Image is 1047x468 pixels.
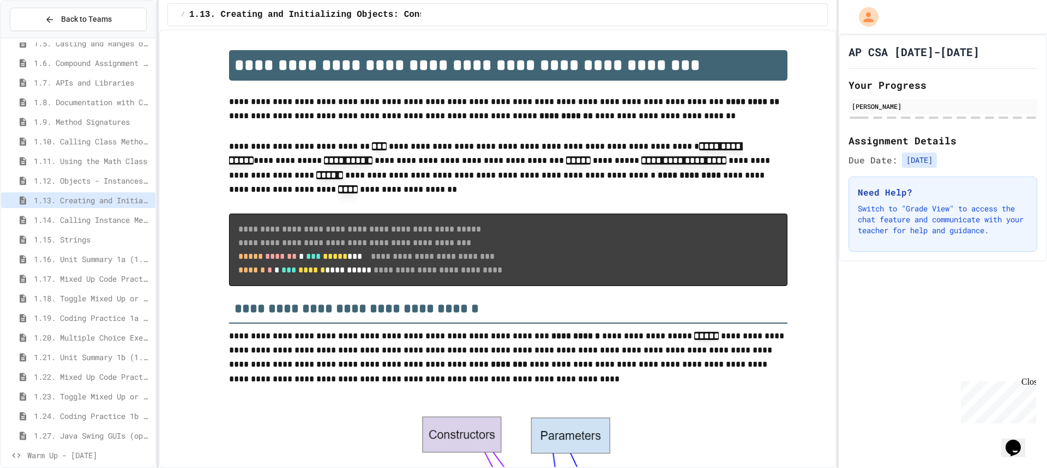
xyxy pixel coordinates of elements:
[902,153,937,168] span: [DATE]
[34,312,151,324] span: 1.19. Coding Practice 1a (1.1-1.6)
[34,38,151,49] span: 1.5. Casting and Ranges of Values
[34,57,151,69] span: 1.6. Compound Assignment Operators
[34,430,151,441] span: 1.27. Java Swing GUIs (optional)
[34,332,151,343] span: 1.20. Multiple Choice Exercises for Unit 1a (1.1-1.6)
[10,8,147,31] button: Back to Teams
[34,214,151,226] span: 1.14. Calling Instance Methods
[34,273,151,284] span: 1.17. Mixed Up Code Practice 1.1-1.6
[34,175,151,186] span: 1.12. Objects - Instances of Classes
[27,449,151,461] span: Warm Up - [DATE]
[849,154,898,167] span: Due Date:
[34,253,151,265] span: 1.16. Unit Summary 1a (1.1-1.6)
[34,410,151,422] span: 1.24. Coding Practice 1b (1.7-1.15)
[189,8,467,21] span: 1.13. Creating and Initializing Objects: Constructors
[61,14,112,25] span: Back to Teams
[34,371,151,382] span: 1.22. Mixed Up Code Practice 1b (1.7-1.15)
[34,77,151,88] span: 1.7. APIs and Libraries
[849,133,1037,148] h2: Assignment Details
[34,293,151,304] span: 1.18. Toggle Mixed Up or Write Code Practice 1.1-1.6
[956,377,1036,423] iframe: chat widget
[852,101,1034,111] div: [PERSON_NAME]
[34,234,151,245] span: 1.15. Strings
[34,116,151,127] span: 1.9. Method Signatures
[181,10,185,19] span: /
[849,77,1037,93] h2: Your Progress
[34,155,151,167] span: 1.11. Using the Math Class
[34,195,151,206] span: 1.13. Creating and Initializing Objects: Constructors
[1001,424,1036,457] iframe: chat widget
[847,4,881,29] div: My Account
[34,351,151,363] span: 1.21. Unit Summary 1b (1.7-1.15)
[4,4,75,69] div: Chat with us now!Close
[858,203,1028,236] p: Switch to "Grade View" to access the chat feature and communicate with your teacher for help and ...
[858,186,1028,199] h3: Need Help?
[849,44,979,59] h1: AP CSA [DATE]-[DATE]
[34,96,151,108] span: 1.8. Documentation with Comments and Preconditions
[34,136,151,147] span: 1.10. Calling Class Methods
[34,391,151,402] span: 1.23. Toggle Mixed Up or Write Code Practice 1b (1.7-1.15)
